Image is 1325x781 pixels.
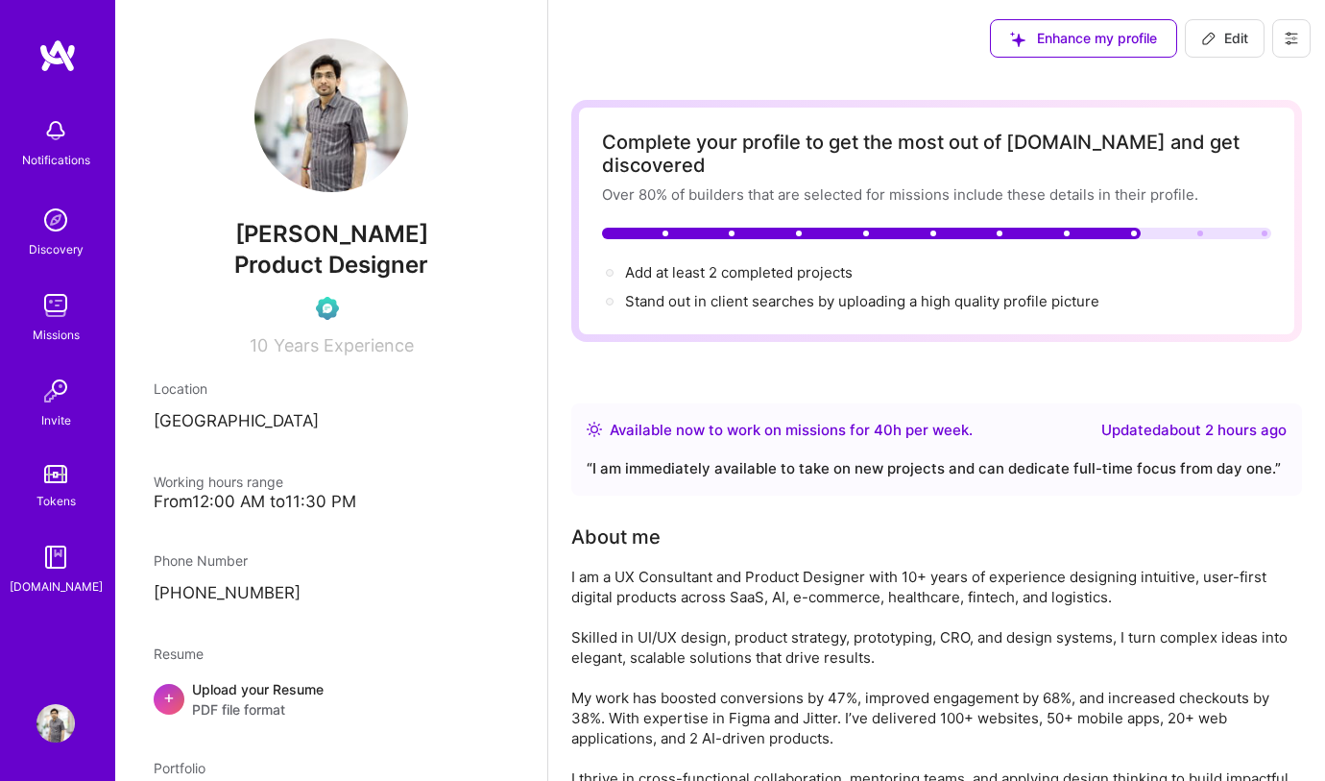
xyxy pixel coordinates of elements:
img: tokens [44,465,67,483]
span: Product Designer [234,251,428,279]
img: Invite [36,372,75,410]
a: User Avatar [32,704,80,743]
div: “ I am immediately available to take on new projects and can dedicate full-time focus from day on... [587,457,1287,480]
div: Discovery [29,239,84,259]
div: Available now to work on missions for h per week . [610,419,973,442]
p: [GEOGRAPHIC_DATA] [154,410,509,433]
img: teamwork [36,286,75,325]
div: Tokens [36,491,76,511]
div: Upload your Resume [192,679,324,720]
span: Working hours range [154,474,283,490]
span: Resume [154,646,204,662]
img: discovery [36,201,75,239]
div: Missions [33,325,80,345]
span: Years Experience [274,335,414,355]
img: Evaluation Call Pending [316,297,339,320]
span: Edit [1201,29,1248,48]
img: guide book [36,538,75,576]
div: Stand out in client searches by uploading a high quality profile picture [625,291,1099,311]
div: Over 80% of builders that are selected for missions include these details in their profile. [602,184,1271,205]
div: Invite [41,410,71,430]
img: User Avatar [36,704,75,743]
span: Phone Number [154,552,248,569]
div: +Upload your ResumePDF file format [154,679,509,720]
img: User Avatar [254,38,408,192]
div: [DOMAIN_NAME] [10,576,103,597]
span: PDF file format [192,699,324,720]
img: bell [36,111,75,150]
img: logo [38,38,77,73]
div: Complete your profile to get the most out of [DOMAIN_NAME] and get discovered [602,131,1271,177]
div: Notifications [22,150,90,170]
span: 40 [874,421,893,439]
span: Portfolio [154,760,205,776]
div: From 12:00 AM to 11:30 PM [154,492,509,512]
span: + [163,687,175,707]
div: Location [154,378,509,399]
div: Updated about 2 hours ago [1101,419,1287,442]
span: 10 [250,335,268,355]
span: [PERSON_NAME] [154,220,509,249]
span: Add at least 2 completed projects [625,263,853,281]
div: About me [571,523,661,551]
img: Availability [587,422,602,437]
button: Edit [1185,19,1265,58]
p: [PHONE_NUMBER] [154,582,509,605]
